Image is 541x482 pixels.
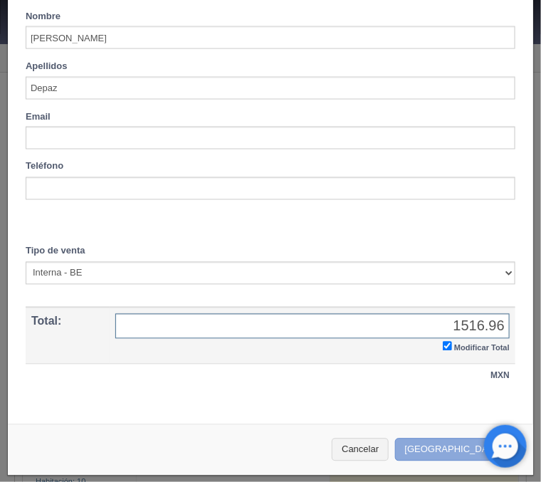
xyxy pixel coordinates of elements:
th: Total: [26,308,110,365]
label: Email [26,110,51,124]
label: Nombre [26,10,61,23]
strong: MXN [490,371,510,381]
button: [GEOGRAPHIC_DATA] [395,439,519,462]
label: Teléfono [26,160,63,174]
button: Cancelar [332,439,389,462]
input: Modificar Total [443,342,452,351]
label: Apellidos [26,60,68,73]
small: Modificar Total [454,344,510,352]
label: Tipo de venta [26,245,85,258]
